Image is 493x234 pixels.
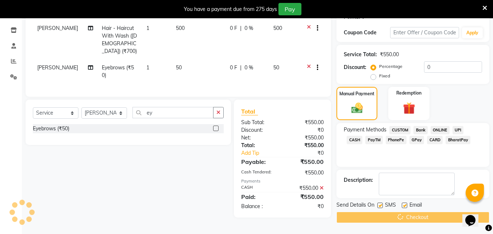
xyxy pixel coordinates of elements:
[344,176,373,184] div: Description:
[399,101,419,116] img: _gift.svg
[236,126,282,134] div: Discount:
[409,201,422,210] span: Email
[102,25,137,54] span: Hair - Haircut With Wash ([DEMOGRAPHIC_DATA]) (₹700)
[236,203,282,210] div: Balance :
[348,101,366,115] img: _cash.svg
[273,25,282,31] span: 500
[446,136,470,144] span: BharatPay
[290,149,330,157] div: ₹0
[244,64,253,72] span: 0 %
[236,192,282,201] div: Paid:
[282,184,329,192] div: ₹550.00
[389,126,411,134] span: CUSTOM
[241,108,258,115] span: Total
[240,64,242,72] span: |
[396,90,421,96] label: Redemption
[386,136,407,144] span: PhonePe
[236,157,282,166] div: Payable:
[347,136,362,144] span: CASH
[282,192,329,201] div: ₹550.00
[427,136,443,144] span: CARD
[431,126,450,134] span: ONLINE
[336,201,374,210] span: Send Details On
[132,107,213,118] input: Search or Scan
[102,64,134,78] span: Eyebrows (₹50)
[176,25,185,31] span: 500
[282,126,329,134] div: ₹0
[230,24,237,32] span: 0 F
[390,27,459,38] input: Enter Offer / Coupon Code
[37,25,78,31] span: [PERSON_NAME]
[380,51,399,58] div: ₹550.00
[282,134,329,142] div: ₹550.00
[344,64,366,71] div: Discount:
[339,91,374,97] label: Manual Payment
[462,27,483,38] button: Apply
[344,29,390,37] div: Coupon Code
[452,126,464,134] span: UPI
[244,24,253,32] span: 0 %
[236,169,282,177] div: Cash Tendered:
[462,205,486,227] iframe: chat widget
[236,119,282,126] div: Sub Total:
[282,203,329,210] div: ₹0
[146,25,149,31] span: 1
[282,119,329,126] div: ₹550.00
[385,201,396,210] span: SMS
[176,64,182,71] span: 50
[344,126,386,134] span: Payment Methods
[379,73,390,79] label: Fixed
[236,184,282,192] div: CASH
[236,142,282,149] div: Total:
[379,63,403,70] label: Percentage
[278,3,301,15] button: Pay
[184,5,277,13] div: You have a payment due from 275 days
[413,126,428,134] span: Bank
[236,134,282,142] div: Net:
[240,24,242,32] span: |
[33,125,69,133] div: Eyebrows (₹50)
[241,178,324,184] div: Payments
[273,64,279,71] span: 50
[344,51,377,58] div: Service Total:
[365,136,383,144] span: PayTM
[230,64,237,72] span: 0 F
[146,64,149,71] span: 1
[236,149,290,157] a: Add Tip
[409,136,424,144] span: GPay
[282,169,329,177] div: ₹550.00
[282,142,329,149] div: ₹550.00
[37,64,78,71] span: [PERSON_NAME]
[282,157,329,166] div: ₹550.00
